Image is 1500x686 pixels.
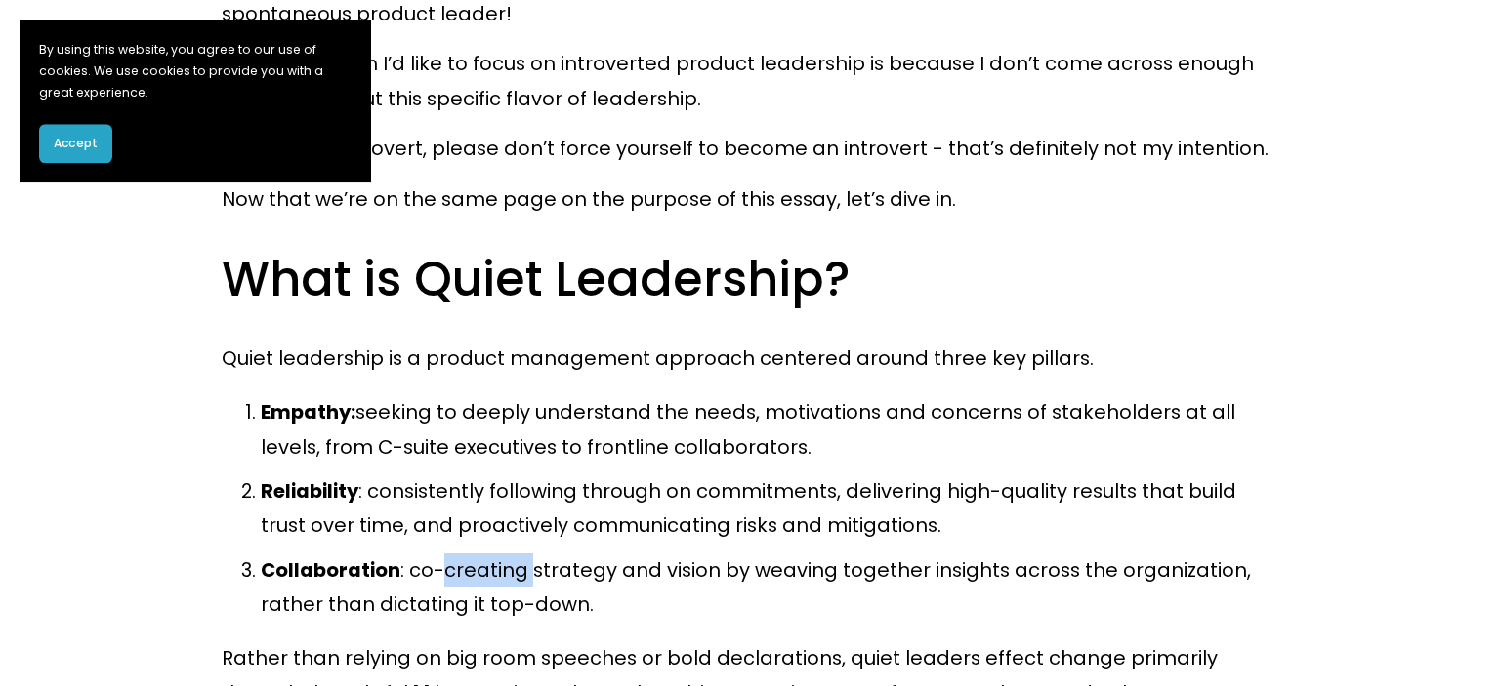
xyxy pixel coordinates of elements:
span: Accept [54,135,98,152]
p: If you’re an extrovert, please don’t force yourself to become an introvert - that’s definitely no... [222,132,1279,166]
p: By using this website, you agree to our use of cookies. We use cookies to provide you with a grea... [39,39,352,104]
p: : consistently following through on commitments, delivering high-quality results that build trust... [261,474,1279,544]
button: Accept [39,124,112,163]
strong: Collaboration [261,556,400,584]
strong: Empathy: [261,398,355,425]
p: The only reason I’d like to focus on introverted product leadership is because I don’t come acros... [222,47,1279,116]
p: : co-creating strategy and vision by weaving together insights across the organization, rather th... [261,553,1279,623]
p: Quiet leadership is a product management approach centered around three key pillars. [222,342,1279,376]
section: Cookie banner [20,20,371,182]
p: Now that we’re on the same page on the purpose of this essay, let’s dive in. [222,182,1279,217]
h2: What is Quiet Leadership? [222,248,1279,310]
strong: Reliability [261,477,358,504]
p: seeking to deeply understand the needs, motivations and concerns of stakeholders at all levels, f... [261,395,1279,464]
